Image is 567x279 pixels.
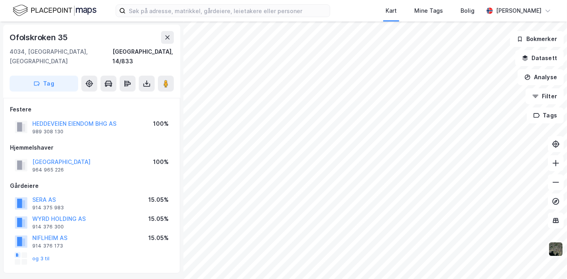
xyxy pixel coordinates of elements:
[10,143,173,152] div: Hjemmelshaver
[148,214,169,224] div: 15.05%
[526,88,564,104] button: Filter
[518,69,564,85] button: Analyse
[148,233,169,243] div: 15.05%
[496,6,541,16] div: [PERSON_NAME]
[10,47,112,66] div: 4034, [GEOGRAPHIC_DATA], [GEOGRAPHIC_DATA]
[148,195,169,205] div: 15.05%
[153,119,169,129] div: 100%
[32,129,63,135] div: 989 308 130
[32,224,64,230] div: 914 376 300
[32,167,64,173] div: 964 965 226
[10,181,173,191] div: Gårdeiere
[10,105,173,114] div: Festere
[527,241,567,279] iframe: Chat Widget
[527,107,564,123] button: Tags
[414,6,443,16] div: Mine Tags
[32,243,63,249] div: 914 376 173
[13,4,96,18] img: logo.f888ab2527a4732fd821a326f86c7f29.svg
[153,157,169,167] div: 100%
[386,6,397,16] div: Kart
[32,205,64,211] div: 914 375 983
[10,76,78,92] button: Tag
[126,5,330,17] input: Søk på adresse, matrikkel, gårdeiere, leietakere eller personer
[461,6,474,16] div: Bolig
[510,31,564,47] button: Bokmerker
[515,50,564,66] button: Datasett
[10,31,69,44] div: Ofolskroken 35
[527,241,567,279] div: Kontrollprogram for chat
[112,47,174,66] div: [GEOGRAPHIC_DATA], 14/833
